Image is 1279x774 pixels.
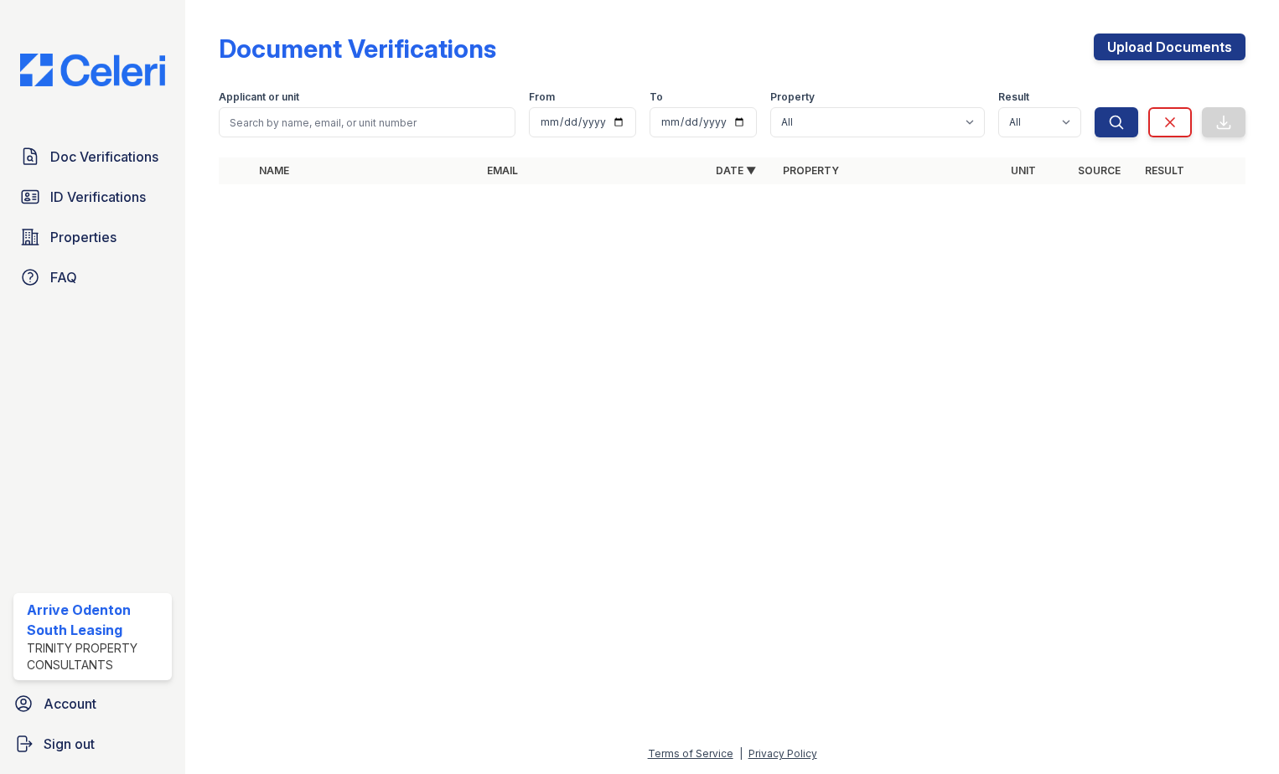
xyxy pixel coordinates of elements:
[716,164,756,177] a: Date ▼
[44,694,96,714] span: Account
[1078,164,1121,177] a: Source
[13,180,172,214] a: ID Verifications
[998,90,1029,104] label: Result
[1094,34,1245,60] a: Upload Documents
[13,261,172,294] a: FAQ
[739,747,743,760] div: |
[1011,164,1036,177] a: Unit
[219,34,496,64] div: Document Verifications
[219,90,299,104] label: Applicant or unit
[783,164,839,177] a: Property
[7,727,179,761] a: Sign out
[748,747,817,760] a: Privacy Policy
[219,107,515,137] input: Search by name, email, or unit number
[50,147,158,167] span: Doc Verifications
[44,734,95,754] span: Sign out
[50,187,146,207] span: ID Verifications
[7,687,179,720] a: Account
[27,640,165,673] div: Trinity Property Consultants
[50,267,77,287] span: FAQ
[27,600,165,640] div: Arrive Odenton South Leasing
[7,54,179,86] img: CE_Logo_Blue-a8612792a0a2168367f1c8372b55b34899dd931a85d93a1a3d3e32e68fde9ad4.png
[529,90,555,104] label: From
[1145,164,1184,177] a: Result
[50,227,117,247] span: Properties
[487,164,518,177] a: Email
[259,164,289,177] a: Name
[770,90,815,104] label: Property
[13,140,172,173] a: Doc Verifications
[650,90,663,104] label: To
[648,747,733,760] a: Terms of Service
[13,220,172,254] a: Properties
